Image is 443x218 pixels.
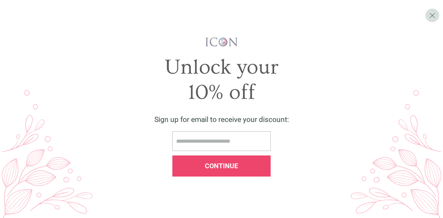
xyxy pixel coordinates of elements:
span: X [429,11,435,20]
img: iconwallstickersl_1754656298800.png [205,37,239,47]
span: Continue [205,162,238,170]
span: Sign up for email to receive your discount: [154,115,289,124]
span: Unlock your [165,55,279,79]
span: 10% off [188,80,255,104]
